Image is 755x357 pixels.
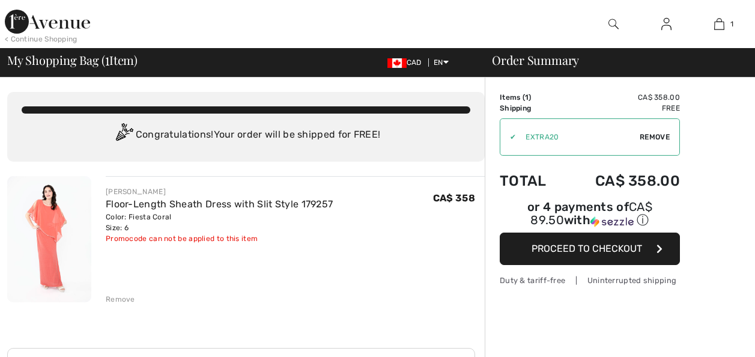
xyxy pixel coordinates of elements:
span: 1 [525,93,529,102]
img: search the website [608,17,619,31]
span: Proceed to Checkout [532,243,642,254]
input: Promo code [516,119,640,155]
td: CA$ 358.00 [563,160,680,201]
div: < Continue Shopping [5,34,77,44]
span: CA$ 89.50 [530,200,652,227]
div: Promocode can not be applied to this item [106,233,333,244]
img: Canadian Dollar [387,58,407,68]
td: CA$ 358.00 [563,92,680,103]
td: Shipping [500,103,563,114]
div: Order Summary [478,54,748,66]
span: Remove [640,132,670,142]
span: 1 [105,51,109,67]
td: Total [500,160,563,201]
a: Floor-Length Sheath Dress with Slit Style 179257 [106,198,333,210]
span: 1 [730,19,733,29]
img: Floor-Length Sheath Dress with Slit Style 179257 [7,176,91,302]
span: CAD [387,58,426,67]
span: EN [434,58,449,67]
span: My Shopping Bag ( Item) [7,54,138,66]
div: or 4 payments ofCA$ 89.50withSezzle Click to learn more about Sezzle [500,201,680,233]
div: Remove [106,294,135,305]
img: My Info [661,17,672,31]
div: or 4 payments of with [500,201,680,228]
a: Sign In [652,17,681,32]
div: Color: Fiesta Coral Size: 6 [106,212,333,233]
div: ✔ [500,132,516,142]
td: Items ( ) [500,92,563,103]
a: 1 [693,17,745,31]
div: Duty & tariff-free | Uninterrupted shipping [500,275,680,286]
img: Sezzle [590,216,634,227]
td: Free [563,103,680,114]
button: Proceed to Checkout [500,233,680,265]
div: Congratulations! Your order will be shipped for FREE! [22,123,470,147]
span: CA$ 358 [433,192,475,204]
img: Congratulation2.svg [112,123,136,147]
img: 1ère Avenue [5,10,90,34]
div: [PERSON_NAME] [106,186,333,197]
img: My Bag [714,17,724,31]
